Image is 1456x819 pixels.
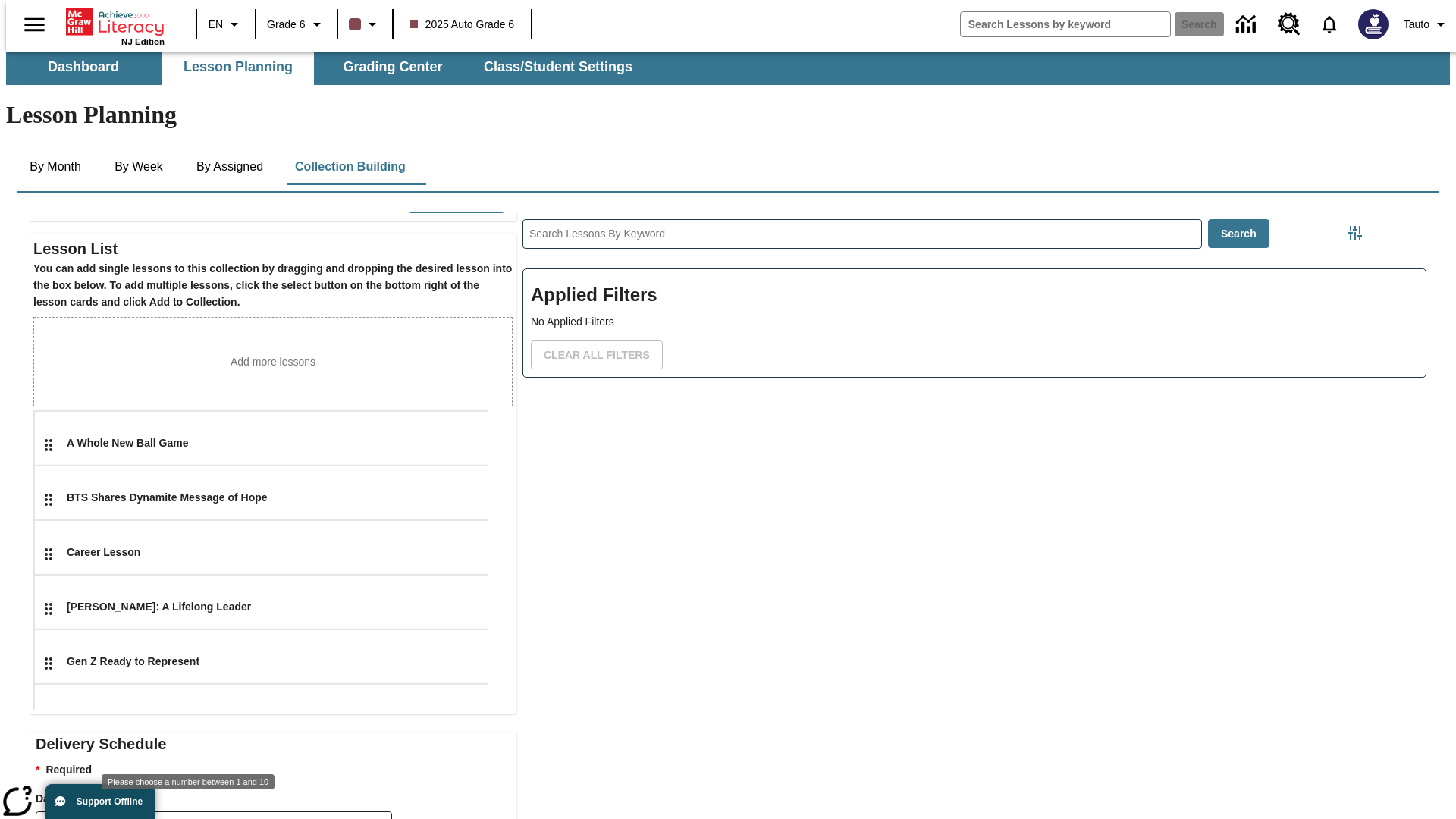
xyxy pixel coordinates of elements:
[33,237,513,261] h2: Lesson List
[961,12,1170,36] input: search field
[1227,4,1269,45] a: Data Center
[8,49,159,85] button: Dashboard
[36,684,61,752] div: Draggable lesson: History in the High Court
[36,575,61,643] div: Draggable lesson: Dianne Feinstein: A Lifelong Leader
[121,37,165,46] span: NJ Edition
[67,435,488,451] div: A Whole New Ball Game
[77,796,143,807] span: Support Offline
[317,49,469,85] button: Grading Center
[33,465,525,529] div: Press Up or Down arrow key to change lessons order, 2 out of 16
[33,683,525,748] div: Press Up or Down arrow key to change lessons order, 6 out of 16
[522,268,1426,378] div: Applied Filters
[1340,218,1370,248] button: Filters Side menu
[102,774,275,789] div: Please choose a number between 1 and 10
[67,708,488,724] div: History in the High Court
[6,101,1450,129] h1: Lesson Planning
[1349,5,1398,44] button: Select a new avatar
[531,314,1418,330] p: No Applied Filters
[531,277,1418,314] h2: Applied Filters
[6,49,646,85] div: SubNavbar
[33,629,525,693] div: Press Up or Down arrow key to change lessons order, 5 out of 16
[202,11,250,38] button: Language: EN, Select a language
[67,599,488,615] div: [PERSON_NAME]: A Lifelong Leader
[36,520,61,588] div: Draggable lesson: Career Lesson
[410,17,515,33] span: 2025 Auto Grade 6
[209,17,223,33] span: EN
[283,149,418,185] button: Collection Building
[472,49,645,85] button: Class/Student Settings
[33,574,525,639] div: Press Up or Down arrow key to change lessons order, 4 out of 16
[1358,9,1389,39] img: Avatar
[1269,4,1310,45] a: Resource Center, Will open in new tab
[66,7,165,37] a: Home
[1404,17,1429,33] span: Tauto
[36,732,516,756] h2: Delivery Schedule
[67,490,488,506] div: BTS Shares Dynamite Message of Hope
[1310,5,1349,44] a: Notifications
[1398,11,1456,38] button: Profile/Settings
[33,406,488,710] div: grid
[33,261,513,311] h6: You can add single lessons to this collection by dragging and dropping the desired lesson into th...
[101,149,177,185] button: By Week
[343,11,388,38] button: Class color is dark brown. Change class color
[67,544,488,560] div: Career Lesson
[45,784,155,819] button: Support Offline
[162,49,314,85] button: Lesson Planning
[261,11,332,38] button: Grade: Grade 6, Select a grade
[1208,219,1269,249] button: Search
[36,411,61,479] div: Draggable lesson: A Whole New Ball Game
[36,629,61,698] div: Draggable lesson: Gen Z Ready to Represent
[67,654,488,670] div: Gen Z Ready to Represent
[6,45,1450,85] div: SubNavbar
[36,762,516,779] p: Required
[66,5,165,46] div: Home
[231,354,315,370] p: Add more lessons
[184,149,275,185] button: By Assigned
[36,466,61,534] div: Draggable lesson: BTS Shares Dynamite Message of Hope
[33,519,525,584] div: Press Up or Down arrow key to change lessons order, 3 out of 16
[17,149,93,185] button: By Month
[523,220,1201,248] input: Search Lessons By Keyword
[33,410,525,475] div: Press Up or Down arrow key to change lessons order, 1 out of 16
[12,2,57,47] button: Open side menu
[267,17,306,33] span: Grade 6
